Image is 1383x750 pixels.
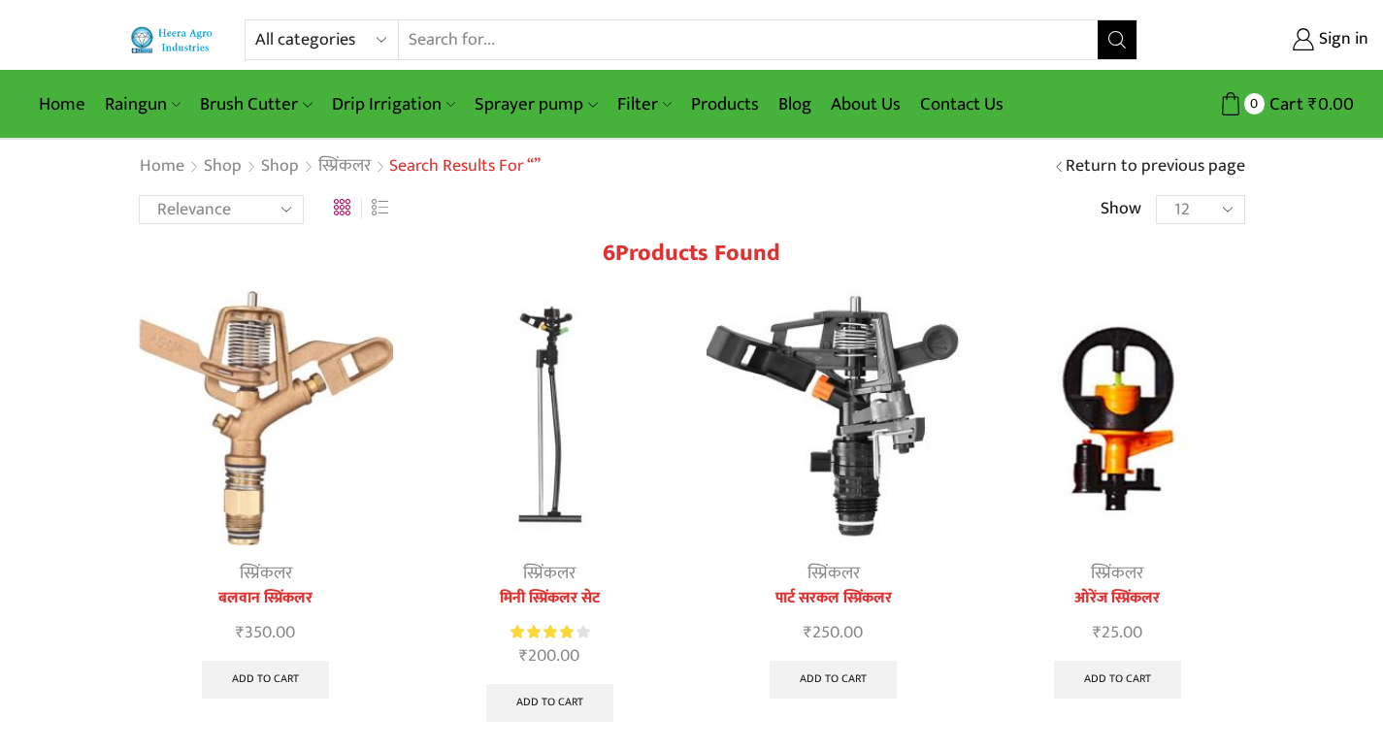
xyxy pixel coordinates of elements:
[1098,20,1136,59] button: Search button
[1101,197,1141,222] span: Show
[139,587,394,610] a: बलवान स्प्रिंकलर
[95,82,190,127] a: Raingun
[1308,89,1354,119] bdi: 0.00
[1265,91,1303,117] span: Cart
[203,154,243,179] a: Shop
[139,154,541,179] nav: Breadcrumb
[465,82,607,127] a: Sprayer pump
[1054,661,1181,700] a: Add to cart: “ओरेंज स्प्रिंकलर”
[707,291,962,546] img: part circle sprinkler
[1093,618,1142,647] bdi: 25.00
[769,82,821,127] a: Blog
[510,622,574,642] span: Rated out of 5
[990,291,1245,546] img: Orange-Sprinkler
[608,82,681,127] a: Filter
[486,684,613,723] a: Add to cart: “मिनी स्प्रिंकलर सेट”
[399,20,1099,59] input: Search for...
[1308,89,1318,119] span: ₹
[807,559,860,588] a: स्प्रिंकलर
[202,661,329,700] a: Add to cart: “बलवान स्प्रिंकलर”
[510,622,589,642] div: Rated 4.00 out of 5
[910,82,1013,127] a: Contact Us
[821,82,910,127] a: About Us
[1066,154,1245,179] a: Return to previous page
[1093,618,1102,647] span: ₹
[190,82,321,127] a: Brush Cutter
[990,587,1245,610] a: ओरेंज स्प्रिंकलर
[139,154,185,179] a: Home
[1157,86,1354,122] a: 0 Cart ₹0.00
[804,618,863,647] bdi: 250.00
[260,154,300,179] a: Shop
[236,618,245,647] span: ₹
[240,559,292,588] a: स्प्रिंकलर
[1167,22,1368,57] a: Sign in
[519,641,528,670] span: ₹
[422,291,677,546] img: Impact Mini Sprinkler
[389,156,541,178] h1: Search results for “”
[29,82,95,127] a: Home
[139,195,304,224] select: Shop order
[322,82,465,127] a: Drip Irrigation
[1314,27,1368,52] span: Sign in
[1091,559,1143,588] a: स्प्रिंकलर
[317,154,372,179] a: स्प्रिंकलर
[1244,93,1265,114] span: 0
[603,234,615,273] span: 6
[519,641,579,670] bdi: 200.00
[236,618,295,647] bdi: 350.00
[707,587,962,610] a: पार्ट सरकल स्प्रिंकलर
[770,661,897,700] a: Add to cart: “पार्ट सरकल स्प्रिंकलर”
[615,234,780,273] span: Products found
[139,291,394,546] img: Metal Sprinkler
[681,82,769,127] a: Products
[523,559,576,588] a: स्प्रिंकलर
[422,587,677,610] a: मिनी स्प्रिंकलर सेट
[804,618,812,647] span: ₹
